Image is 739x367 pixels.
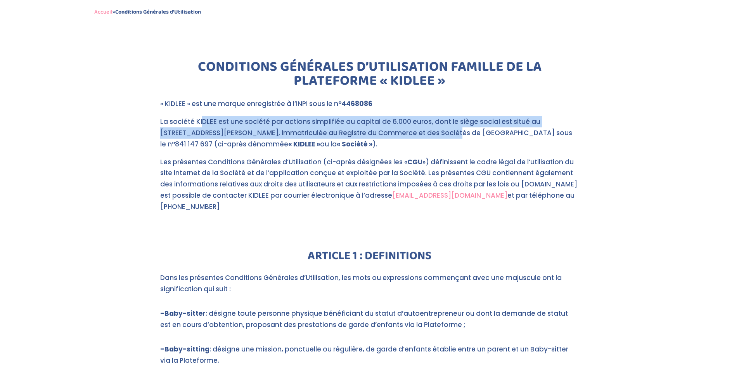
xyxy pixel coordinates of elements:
[160,98,579,116] p: « KIDLEE » est une marque enregistrée à l’INPI sous le n°
[160,250,579,266] h2: ARTICLE 1 : DEFINITIONS
[160,60,579,92] h1: CONDITIONS GÉNÉRALES D’UTILISATION FAMILLE DE LA PLATEFORME « KIDLEE »
[160,308,579,337] p: : désigne toute personne physique bénéficiant du statut d’autoentrepreneur ou dont la demande de ...
[337,139,372,149] b: « Société »
[164,309,206,318] strong: Baby-sitter
[407,157,422,167] b: CGU
[341,99,372,108] strong: 4468086
[160,272,579,301] p: Dans les présentes Conditions Générales d’Utilisation, les mots ou expressions commençant avec un...
[94,7,112,17] a: Accueil
[160,116,579,157] p: La société KIDLEE est une société par actions simplifiée au capital de 6.000 euros, dont le siège...
[288,139,320,149] b: « KIDLEE »
[164,344,209,354] strong: Baby-sitting
[160,309,164,318] strong: –
[160,157,579,219] p: Les présentes Conditions Générales d’Utilisation (ci-après désignées les « ») définissent le cadr...
[115,7,201,17] strong: Conditions Générales d’Utilisation
[392,191,507,200] a: [EMAIL_ADDRESS][DOMAIN_NAME]
[94,7,201,17] span: »
[160,344,164,354] strong: –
